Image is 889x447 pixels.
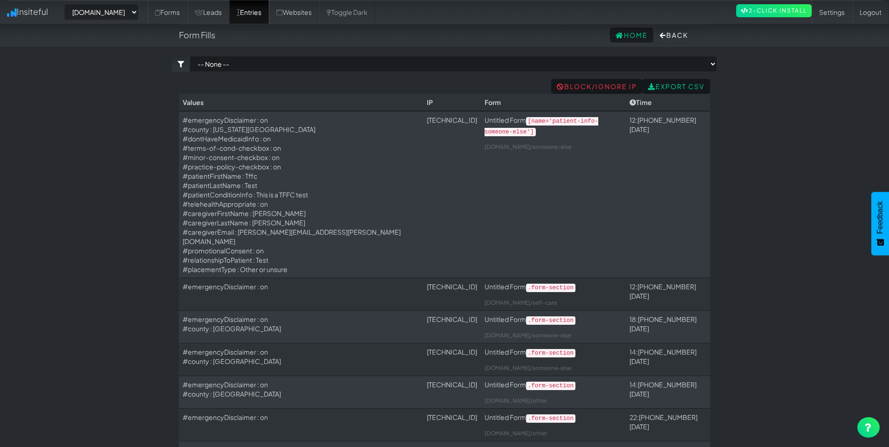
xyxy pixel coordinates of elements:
[485,380,622,391] p: Untitled Form
[526,316,575,325] code: .form-section
[485,412,622,423] p: Untitled Form
[485,314,622,325] p: Untitled Form
[551,79,643,94] a: Block/Ignore IP
[626,343,710,376] td: 14:[PHONE_NUMBER][DATE]
[179,94,423,111] th: Values
[427,282,477,291] a: [TECHNICAL_ID]
[7,8,17,17] img: icon.png
[485,282,622,293] p: Untitled Form
[871,192,889,255] button: Feedback - Show survey
[485,364,571,371] a: [DOMAIN_NAME]/someone-else
[179,408,423,441] td: #emergencyDisclaimer : on
[876,201,884,234] span: Feedback
[148,0,187,24] a: Forms
[427,348,477,356] a: [TECHNICAL_ID]
[626,111,710,278] td: 12:[PHONE_NUMBER][DATE]
[179,310,423,343] td: #emergencyDisclaimer : on #county : [GEOGRAPHIC_DATA]
[526,382,575,390] code: .form-section
[229,0,269,24] a: Entries
[626,310,710,343] td: 18:[PHONE_NUMBER][DATE]
[179,111,423,278] td: #emergencyDisclaimer : on #county : [US_STATE][GEOGRAPHIC_DATA] #dontHaveMedicaidInfo : on #terms...
[812,0,852,24] a: Settings
[427,116,477,124] a: [TECHNICAL_ID]
[485,299,557,306] a: [DOMAIN_NAME]/self-care
[654,28,694,42] button: Back
[485,115,622,137] p: Untitled Form
[485,347,622,358] p: Untitled Form
[485,397,547,404] a: [DOMAIN_NAME]/other
[423,94,481,111] th: IP
[179,376,423,408] td: #emergencyDisclaimer : on #county : [GEOGRAPHIC_DATA]
[526,284,575,292] code: .form-section
[852,0,889,24] a: Logout
[427,315,477,323] a: [TECHNICAL_ID]
[179,30,215,40] h4: Form Fills
[526,414,575,423] code: .form-section
[526,349,575,357] code: .form-section
[485,117,598,136] code: [name='patient-info-someone-else']
[485,332,571,339] a: [DOMAIN_NAME]/someone-else
[179,278,423,311] td: #emergencyDisclaimer : on
[610,28,653,42] a: Home
[269,0,319,24] a: Websites
[626,376,710,408] td: 14:[PHONE_NUMBER][DATE]
[319,0,375,24] a: Toggle Dark
[485,143,571,150] a: [DOMAIN_NAME]/someone-else
[187,0,229,24] a: Leads
[736,4,812,17] a: 2-Click Install
[481,94,626,111] th: Form
[427,413,477,421] a: [TECHNICAL_ID]
[626,94,710,111] th: Time
[427,380,477,389] a: [TECHNICAL_ID]
[179,343,423,376] td: #emergencyDisclaimer : on #county : [GEOGRAPHIC_DATA]
[626,408,710,441] td: 22:[PHONE_NUMBER][DATE]
[643,79,710,94] a: Export CSV
[626,278,710,311] td: 12:[PHONE_NUMBER][DATE]
[485,430,547,437] a: [DOMAIN_NAME]/other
